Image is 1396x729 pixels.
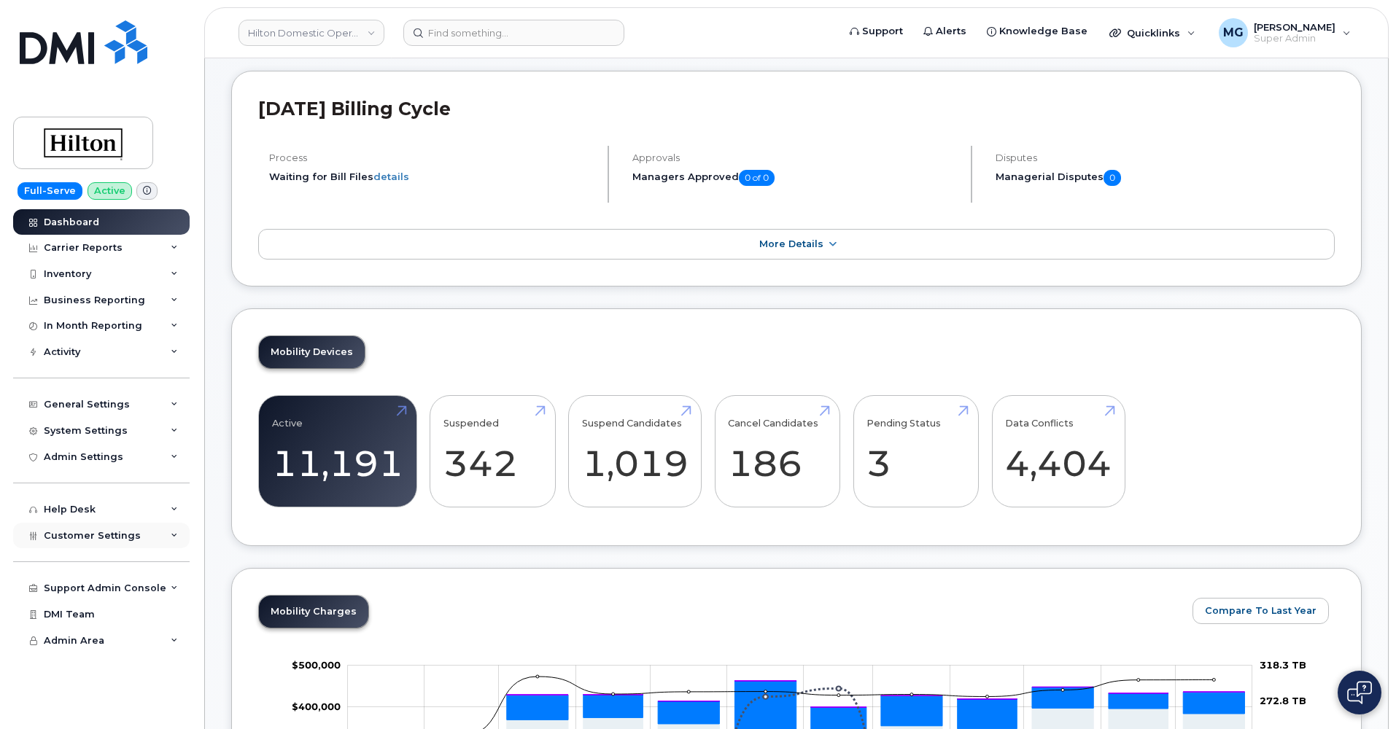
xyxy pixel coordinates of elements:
[759,238,823,249] span: More Details
[1254,21,1335,33] span: [PERSON_NAME]
[373,171,409,182] a: details
[269,170,595,184] li: Waiting for Bill Files
[1347,681,1372,704] img: Open chat
[1223,24,1244,42] span: MG
[1099,18,1206,47] div: Quicklinks
[632,170,958,186] h5: Managers Approved
[839,17,913,46] a: Support
[269,152,595,163] h4: Process
[259,336,365,368] a: Mobility Devices
[862,24,903,39] span: Support
[1193,598,1329,624] button: Compare To Last Year
[996,170,1335,186] h5: Managerial Disputes
[259,596,368,628] a: Mobility Charges
[292,701,341,712] g: $0
[913,17,977,46] a: Alerts
[292,658,341,670] g: $0
[999,24,1087,39] span: Knowledge Base
[1209,18,1361,47] div: Monique Garlington
[1260,658,1306,670] tspan: 318.3 TB
[1127,27,1180,39] span: Quicklinks
[1104,170,1121,186] span: 0
[866,403,965,499] a: Pending Status 3
[403,20,624,46] input: Find something...
[292,701,341,712] tspan: $400,000
[977,17,1098,46] a: Knowledge Base
[258,98,1335,120] h2: [DATE] Billing Cycle
[996,152,1335,163] h4: Disputes
[1254,33,1335,44] span: Super Admin
[739,170,775,186] span: 0 of 0
[936,24,966,39] span: Alerts
[272,403,403,499] a: Active 11,191
[1260,694,1306,706] tspan: 272.8 TB
[728,403,826,499] a: Cancel Candidates 186
[1005,403,1112,499] a: Data Conflicts 4,404
[632,152,958,163] h4: Approvals
[443,403,542,499] a: Suspended 342
[292,658,341,670] tspan: $500,000
[1205,604,1316,617] span: Compare To Last Year
[582,403,689,499] a: Suspend Candidates 1,019
[239,20,384,46] a: Hilton Domestic Operating Company Inc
